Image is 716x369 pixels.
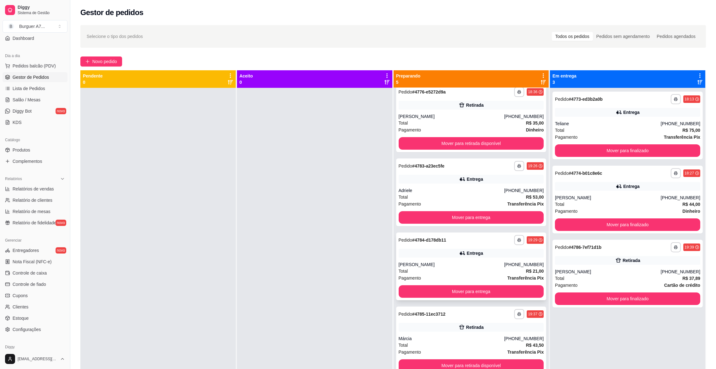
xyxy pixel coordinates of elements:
[3,61,67,71] button: Pedidos balcão (PDV)
[504,187,544,194] div: [PHONE_NUMBER]
[92,58,117,65] span: Novo pedido
[682,276,700,281] strong: R$ 37,89
[664,135,700,140] strong: Transferência Pix
[467,250,483,256] div: Entrega
[13,158,42,164] span: Complementos
[19,23,45,29] div: Burguer A7 ...
[13,247,39,254] span: Entregadores
[13,220,56,226] span: Relatório de fidelidade
[507,275,544,281] strong: Transferência Pix
[13,259,51,265] span: Nota Fiscal (NFC-e)
[3,117,67,127] a: KDS
[13,147,30,153] span: Produtos
[682,128,700,133] strong: R$ 75,00
[664,283,700,288] strong: Cartão de crédito
[3,279,67,289] a: Controle de fiado
[3,235,67,245] div: Gerenciar
[399,261,504,268] div: [PERSON_NAME]
[8,23,14,29] span: B
[399,187,504,194] div: Adriele
[83,73,103,79] p: Pendente
[685,245,694,250] div: 19:39
[3,184,67,194] a: Relatórios de vendas
[555,218,700,231] button: Mover para finalizado
[685,97,694,102] div: 18:13
[526,120,544,126] strong: R$ 35,00
[412,89,446,94] strong: # 4776-e5272d9a
[399,137,544,150] button: Mover para retirada disponível
[3,302,67,312] a: Clientes
[593,32,653,41] div: Pedidos sem agendamento
[13,108,32,114] span: Diggy Bot
[661,269,700,275] div: [PHONE_NUMBER]
[13,304,29,310] span: Clientes
[13,35,34,41] span: Dashboard
[3,156,67,166] a: Complementos
[552,79,576,85] p: 3
[504,261,544,268] div: [PHONE_NUMBER]
[3,145,67,155] a: Produtos
[3,20,67,33] button: Select a team
[412,312,445,317] strong: # 4785-11ec3712
[3,324,67,334] a: Configurações
[13,292,28,299] span: Cupons
[13,119,22,126] span: KDS
[13,315,29,321] span: Estoque
[399,268,408,275] span: Total
[504,335,544,342] div: [PHONE_NUMBER]
[555,292,700,305] button: Mover para finalizado
[623,183,640,190] div: Entrega
[661,120,700,127] div: [PHONE_NUMBER]
[466,324,484,330] div: Retirada
[507,350,544,355] strong: Transferência Pix
[507,201,544,206] strong: Transferência Pix
[3,135,67,145] div: Catálogo
[3,195,67,205] a: Relatório de clientes
[80,56,122,67] button: Novo pedido
[3,342,67,352] div: Diggy
[13,74,49,80] span: Gestor de Pedidos
[555,245,569,250] span: Pedido
[682,209,700,214] strong: Dinheiro
[467,176,483,182] div: Entrega
[13,197,52,203] span: Relatório de clientes
[83,79,103,85] p: 0
[396,73,421,79] p: Preparando
[18,5,65,10] span: Diggy
[3,268,67,278] a: Controle de caixa
[240,79,253,85] p: 0
[3,351,67,366] button: [EMAIL_ADDRESS][DOMAIN_NAME]
[13,326,41,333] span: Configurações
[555,201,564,208] span: Total
[682,202,700,207] strong: R$ 44,00
[555,269,661,275] div: [PERSON_NAME]
[85,59,90,64] span: plus
[3,245,67,255] a: Entregadoresnovo
[504,113,544,120] div: [PHONE_NUMBER]
[3,218,67,228] a: Relatório de fidelidadenovo
[3,33,67,43] a: Dashboard
[399,285,544,298] button: Mover para entrega
[5,176,22,181] span: Relatórios
[399,113,504,120] div: [PERSON_NAME]
[399,275,421,281] span: Pagamento
[3,3,67,18] a: DiggySistema de Gestão
[13,85,45,92] span: Lista de Pedidos
[555,282,578,289] span: Pagamento
[399,238,412,243] span: Pedido
[18,356,57,361] span: [EMAIL_ADDRESS][DOMAIN_NAME]
[555,120,661,127] div: Teliane
[569,97,603,102] strong: # 4773-ed3b2a0b
[3,206,67,217] a: Relatório de mesas
[526,269,544,274] strong: R$ 21,00
[399,194,408,201] span: Total
[399,201,421,207] span: Pagamento
[399,163,412,168] span: Pedido
[399,89,412,94] span: Pedido
[569,171,602,176] strong: # 4774-b01c8e6c
[399,211,544,224] button: Mover para entrega
[555,97,569,102] span: Pedido
[399,312,412,317] span: Pedido
[526,127,544,132] strong: Dinheiro
[555,195,661,201] div: [PERSON_NAME]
